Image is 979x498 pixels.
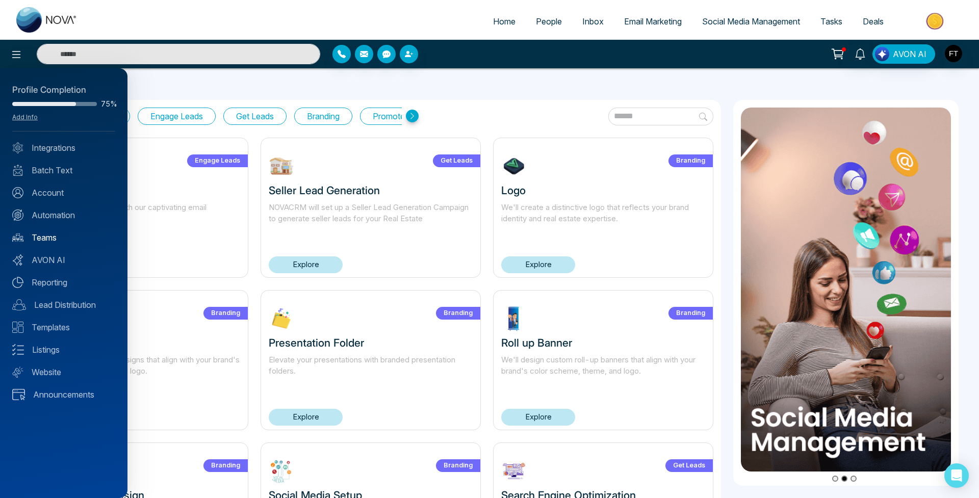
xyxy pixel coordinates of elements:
img: Website.svg [12,366,23,378]
img: Lead-dist.svg [12,299,26,310]
img: Account.svg [12,187,23,198]
img: Automation.svg [12,209,23,221]
img: Integrated.svg [12,142,23,153]
a: Batch Text [12,164,115,176]
span: 75% [101,100,115,108]
img: Avon-AI.svg [12,254,23,266]
a: Reporting [12,276,115,289]
a: AVON AI [12,254,115,266]
a: Announcements [12,388,115,401]
a: Integrations [12,142,115,154]
img: announcements.svg [12,389,25,400]
a: Add Info [12,113,38,121]
a: Listings [12,344,115,356]
img: Listings.svg [12,344,24,355]
div: Profile Completion [12,84,115,97]
img: Reporting.svg [12,277,23,288]
a: Account [12,187,115,199]
a: Website [12,366,115,378]
a: Automation [12,209,115,221]
img: Templates.svg [12,322,23,333]
a: Lead Distribution [12,299,115,311]
a: Teams [12,231,115,244]
img: team.svg [12,232,23,243]
a: Templates [12,321,115,333]
div: Open Intercom Messenger [944,463,969,488]
img: batch_text_white.png [12,165,23,176]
